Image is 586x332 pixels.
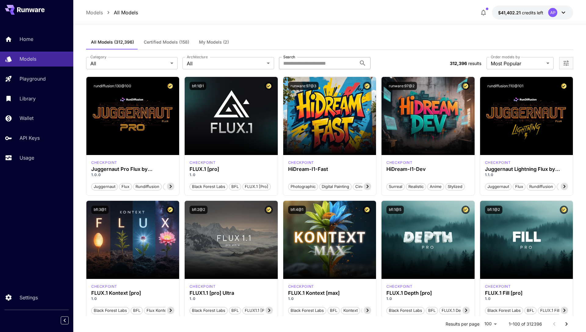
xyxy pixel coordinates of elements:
[288,284,314,289] div: FLUX.1 Kontext [max]
[229,306,241,314] button: BFL
[190,284,215,289] p: checkpoint
[491,60,544,67] span: Most Popular
[386,284,412,289] div: fluxpro
[461,206,470,214] button: Certified Model – Vetted for best performance and includes a commercial license.
[86,9,103,16] a: Models
[386,290,469,296] h3: FLUX.1 Depth [pro]
[20,95,36,102] p: Library
[468,61,481,66] span: results
[445,182,465,190] button: Stylized
[229,184,241,190] span: BFL
[288,284,314,289] p: checkpoint
[92,184,118,190] span: juggernaut
[560,82,568,90] button: Certified Model – Vetted for best performance and includes a commercial license.
[114,9,138,16] a: All Models
[163,184,174,190] span: pro
[341,306,360,314] button: Kontext
[522,10,543,15] span: credits left
[65,315,73,326] div: Collapse sidebar
[190,184,227,190] span: Black Forest Labs
[353,184,376,190] span: Cinematic
[485,184,511,190] span: juggernaut
[91,296,174,301] p: 1.0
[20,35,33,43] p: Home
[190,160,215,165] p: checkpoint
[560,318,573,330] button: Go to next page
[341,308,360,314] span: Kontext
[485,284,511,289] p: checkpoint
[446,184,465,190] span: Stylized
[199,39,229,45] span: My Models (2)
[386,296,469,301] p: 1.0
[166,82,174,90] button: Certified Model – Vetted for best performance and includes a commercial license.
[91,290,174,296] h3: FLUX.1 Kontext [pro]
[91,82,134,90] button: rundiffusion:130@100
[131,306,143,314] button: BFL
[426,308,438,314] span: BFL
[387,184,404,190] span: Surreal
[524,306,537,314] button: BFL
[131,308,143,314] span: BFL
[386,160,412,165] p: checkpoint
[20,75,46,82] p: Playground
[446,321,479,327] p: Results per page
[513,184,525,190] span: flux
[461,82,470,90] button: Certified Model – Vetted for best performance and includes a commercial license.
[319,182,352,190] button: Digital Painting
[92,308,129,314] span: Black Forest Labs
[288,166,371,172] div: HiDream-I1-Fast
[386,160,412,165] div: HiDream Dev
[265,206,273,214] button: Certified Model – Vetted for best performance and includes a commercial license.
[90,60,168,67] span: All
[144,39,189,45] span: Certified Models (158)
[492,5,573,20] button: $41,402.20915AP
[485,82,526,90] button: rundiffusion:110@101
[386,182,405,190] button: Surreal
[288,184,318,190] span: Photographic
[91,284,117,289] div: FLUX.1 Kontext [pro]
[560,206,568,214] button: Certified Model – Vetted for best performance and includes a commercial license.
[485,306,523,314] button: Black Forest Labs
[190,166,273,172] h3: FLUX.1 [pro]
[243,184,270,190] span: FLUX.1 [pro]
[91,206,109,214] button: bfl:3@1
[243,308,282,314] span: FLUX1.1 [pro] Ultra
[406,184,426,190] span: Realistic
[283,54,295,60] label: Search
[91,39,134,45] span: All Models (312,396)
[482,319,499,328] div: 100
[190,290,273,296] h3: FLUX1.1 [pro] Ultra
[320,184,351,190] span: Digital Painting
[288,306,326,314] button: Black Forest Labs
[386,82,417,90] button: runware:97@2
[361,306,390,314] button: Flux Kontext
[485,284,511,289] div: fluxpro
[288,206,306,214] button: bfl:4@1
[440,308,480,314] span: FLUX.1 Depth [pro]
[426,306,438,314] button: BFL
[288,82,319,90] button: runware:97@3
[166,206,174,214] button: Certified Model – Vetted for best performance and includes a commercial license.
[91,166,174,172] h3: Juggernaut Pro Flux by RunDiffusion
[190,206,208,214] button: bfl:2@2
[428,184,444,190] span: Anime
[86,9,138,16] nav: breadcrumb
[190,306,228,314] button: Black Forest Labs
[190,160,215,165] div: fluxpro
[91,284,117,289] p: checkpoint
[485,290,568,296] div: FLUX.1 Fill [pro]
[20,114,34,122] p: Wallet
[229,182,241,190] button: BFL
[90,54,107,60] label: Category
[485,166,568,172] h3: Juggernaut Lightning Flux by RunDiffusion
[386,284,412,289] p: checkpoint
[498,9,543,16] div: $41,402.20915
[498,10,522,15] span: $41,402.21
[485,160,511,165] p: checkpoint
[427,182,444,190] button: Anime
[288,290,371,296] div: FLUX.1 Kontext [max]
[229,308,241,314] span: BFL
